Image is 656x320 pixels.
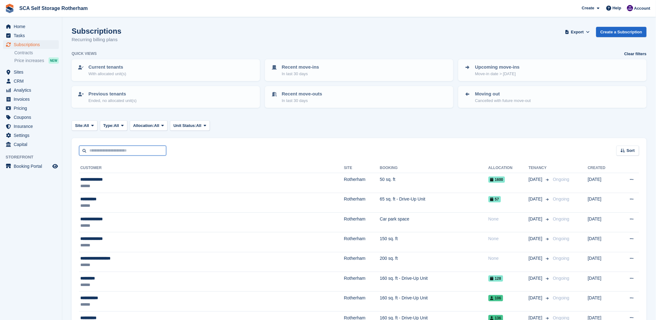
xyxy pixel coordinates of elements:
span: [DATE] [529,255,544,262]
span: CRM [14,77,51,85]
a: Contracts [14,50,59,56]
span: Account [634,5,650,12]
span: 106 [488,295,503,301]
span: Export [571,29,584,35]
button: Allocation: All [130,120,168,131]
span: 57 [488,196,501,202]
button: Site: All [72,120,97,131]
span: Analytics [14,86,51,95]
span: All [114,123,119,129]
td: 50 sq. ft [380,173,488,193]
img: Kelly Neesham [627,5,633,11]
a: Preview store [51,162,59,170]
td: [DATE] [588,232,617,252]
a: menu [3,31,59,40]
span: All [84,123,89,129]
img: stora-icon-8386f47178a22dfd0bd8f6a31ec36ba5ce8667c1dd55bd0f319d3a0aa187defe.svg [5,4,14,13]
button: Export [564,27,591,37]
span: 1600 [488,177,505,183]
a: menu [3,131,59,140]
td: 65 sq. ft - Drive-Up Unit [380,193,488,212]
td: Rotherham [344,232,380,252]
th: Customer [79,163,344,173]
span: Ongoing [553,196,569,201]
td: [DATE] [588,272,617,292]
p: With allocated unit(s) [88,71,126,77]
td: 160 sq. ft - Drive-Up Unit [380,272,488,292]
td: 150 sq. ft [380,232,488,252]
a: Upcoming move-ins Move-in date > [DATE] [459,60,646,80]
td: [DATE] [588,173,617,193]
td: Rotherham [344,212,380,232]
a: menu [3,140,59,149]
span: Pricing [14,104,51,113]
a: menu [3,86,59,95]
th: Site [344,163,380,173]
a: menu [3,104,59,113]
p: Cancelled with future move-out [475,98,531,104]
span: Storefront [6,154,62,160]
td: [DATE] [588,193,617,212]
a: SCA Self Storage Rotherham [17,3,90,13]
span: Sort [627,148,635,154]
button: Unit Status: All [170,120,210,131]
span: Home [14,22,51,31]
td: 200 sq. ft [380,252,488,272]
span: Ongoing [553,295,569,300]
td: Car park space [380,212,488,232]
p: Moving out [475,90,531,98]
span: Subscriptions [14,40,51,49]
td: Rotherham [344,193,380,212]
span: Insurance [14,122,51,131]
p: Ended, no allocated unit(s) [88,98,137,104]
span: All [154,123,159,129]
span: Coupons [14,113,51,122]
p: Previous tenants [88,90,137,98]
a: menu [3,40,59,49]
a: Moving out Cancelled with future move-out [459,87,646,107]
td: Rotherham [344,272,380,292]
span: Sites [14,68,51,76]
span: [DATE] [529,176,544,183]
a: menu [3,77,59,85]
span: Capital [14,140,51,149]
span: Ongoing [553,276,569,281]
td: [DATE] [588,292,617,311]
td: [DATE] [588,252,617,272]
span: Tasks [14,31,51,40]
span: Ongoing [553,236,569,241]
span: Unit Status: [173,123,196,129]
div: None [488,216,529,222]
div: None [488,235,529,242]
div: None [488,255,529,262]
a: menu [3,95,59,104]
a: Previous tenants Ended, no allocated unit(s) [72,87,259,107]
td: Rotherham [344,173,380,193]
div: NEW [49,57,59,64]
p: Move-in date > [DATE] [475,71,520,77]
span: [DATE] [529,196,544,202]
span: Price increases [14,58,44,64]
span: Ongoing [553,216,569,221]
a: Price increases NEW [14,57,59,64]
span: Invoices [14,95,51,104]
p: Recurring billing plans [72,36,121,43]
a: menu [3,68,59,76]
span: [DATE] [529,295,544,301]
a: Clear filters [624,51,647,57]
span: Create [582,5,594,11]
a: Recent move-outs In last 30 days [266,87,453,107]
span: Ongoing [553,256,569,261]
span: All [196,123,201,129]
a: Create a Subscription [596,27,647,37]
th: Tenancy [529,163,550,173]
span: Booking Portal [14,162,51,171]
p: Recent move-outs [282,90,322,98]
p: Recent move-ins [282,64,319,71]
td: Rotherham [344,252,380,272]
td: [DATE] [588,212,617,232]
span: [DATE] [529,275,544,282]
span: Site: [75,123,84,129]
span: 128 [488,275,503,282]
p: Upcoming move-ins [475,64,520,71]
